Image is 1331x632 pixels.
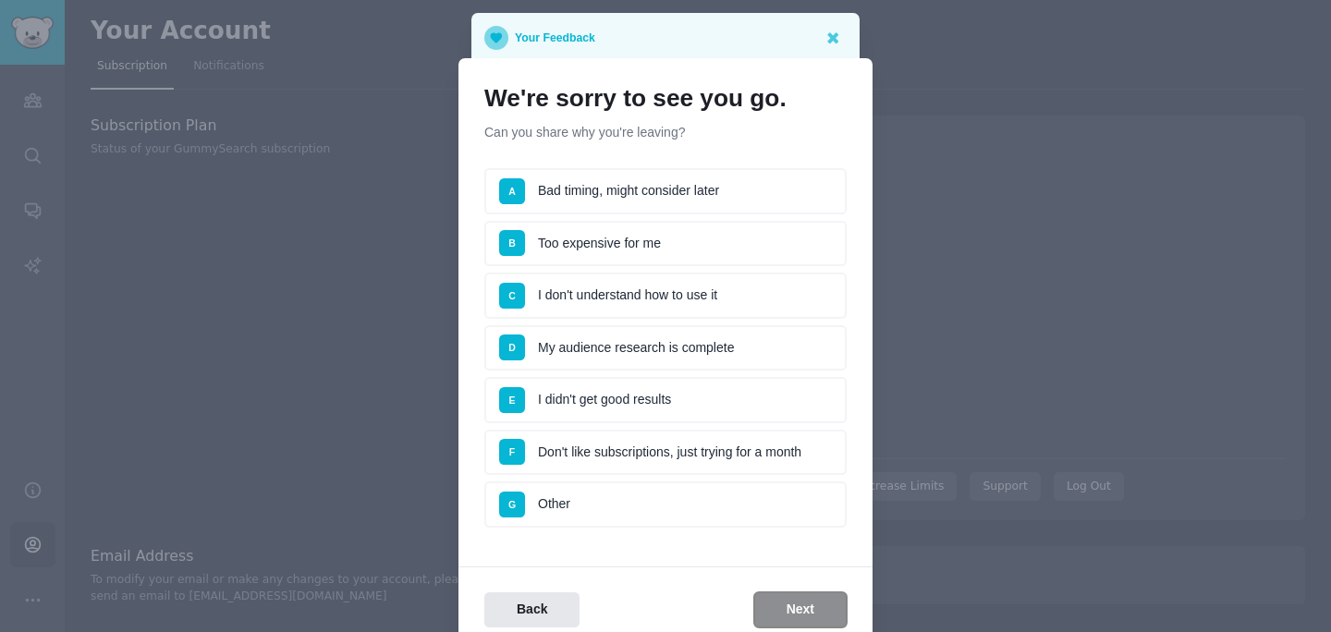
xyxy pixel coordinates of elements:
p: Can you share why you're leaving? [484,123,847,142]
p: Your Feedback [515,26,595,50]
span: G [508,499,516,510]
h1: We're sorry to see you go. [484,84,847,114]
span: A [508,186,516,197]
span: F [509,446,515,457]
span: B [508,237,516,249]
button: Back [484,592,580,628]
span: E [508,395,515,406]
span: D [508,342,516,353]
span: C [508,290,516,301]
